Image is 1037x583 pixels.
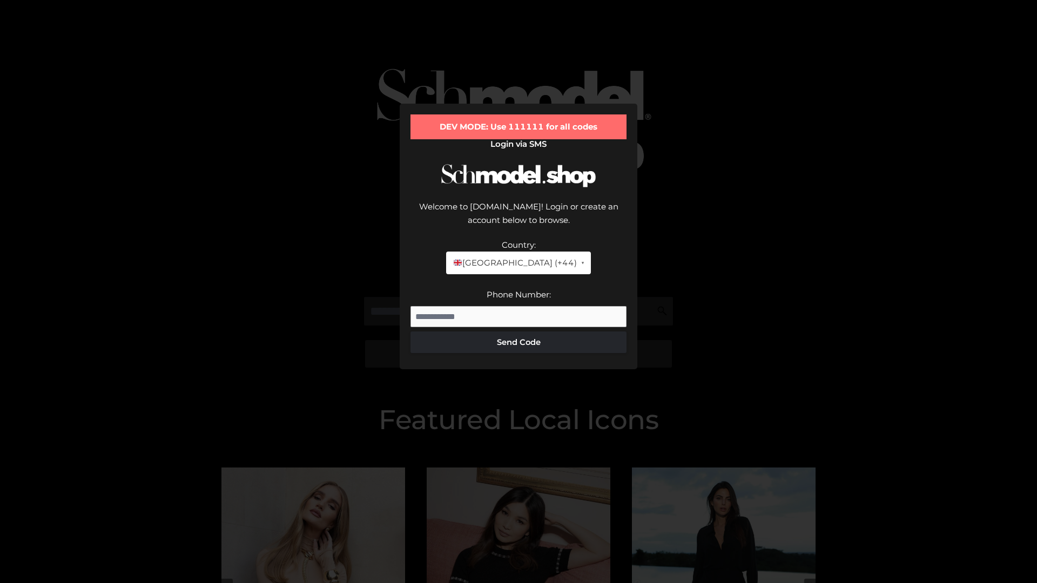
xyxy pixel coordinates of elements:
img: 🇬🇧 [454,259,462,267]
span: [GEOGRAPHIC_DATA] (+44) [453,256,576,270]
div: DEV MODE: Use 111111 for all codes [410,114,627,139]
h2: Login via SMS [410,139,627,149]
label: Phone Number: [487,289,551,300]
div: Welcome to [DOMAIN_NAME]! Login or create an account below to browse. [410,200,627,238]
img: Schmodel Logo [437,154,600,197]
button: Send Code [410,331,627,353]
label: Country: [502,240,536,250]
